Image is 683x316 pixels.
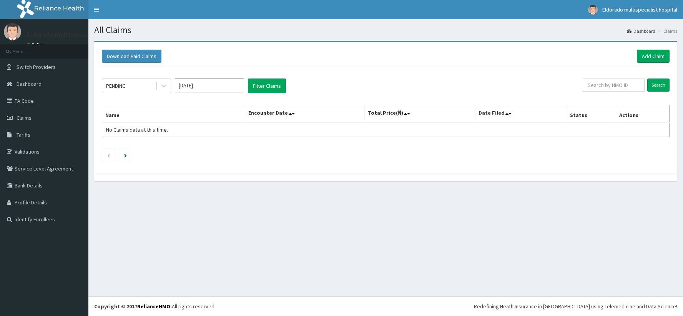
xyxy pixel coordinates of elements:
a: Add Claim [637,50,670,63]
span: No Claims data at this time. [106,126,168,133]
a: Next page [124,152,127,159]
a: Previous page [107,152,110,159]
input: Search by HMO ID [583,79,645,92]
strong: Copyright © 2017 . [94,303,172,310]
img: User Image [4,23,21,40]
a: Online [27,42,45,47]
button: Filter Claims [248,79,286,93]
div: PENDING [106,82,126,90]
button: Download Paid Claims [102,50,161,63]
a: RelianceHMO [137,303,170,310]
span: Tariffs [17,131,30,138]
th: Encounter Date [245,105,364,123]
span: Switch Providers [17,64,56,70]
div: Redefining Heath Insurance in [GEOGRAPHIC_DATA] using Telemedicine and Data Science! [474,303,677,310]
th: Name [102,105,245,123]
input: Select Month and Year [175,79,244,92]
th: Total Price(₦) [364,105,475,123]
li: Claims [656,28,677,34]
th: Date Filed [475,105,567,123]
footer: All rights reserved. [88,296,683,316]
th: Actions [616,105,670,123]
th: Status [567,105,616,123]
h1: All Claims [94,25,677,35]
input: Search [647,79,670,92]
span: Claims [17,114,32,121]
a: Dashboard [627,28,655,34]
img: User Image [588,5,598,15]
span: Eldorado multispecialist hospital [602,6,677,13]
span: Dashboard [17,80,42,87]
p: Eldorado multispecialist hospital [27,31,125,38]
